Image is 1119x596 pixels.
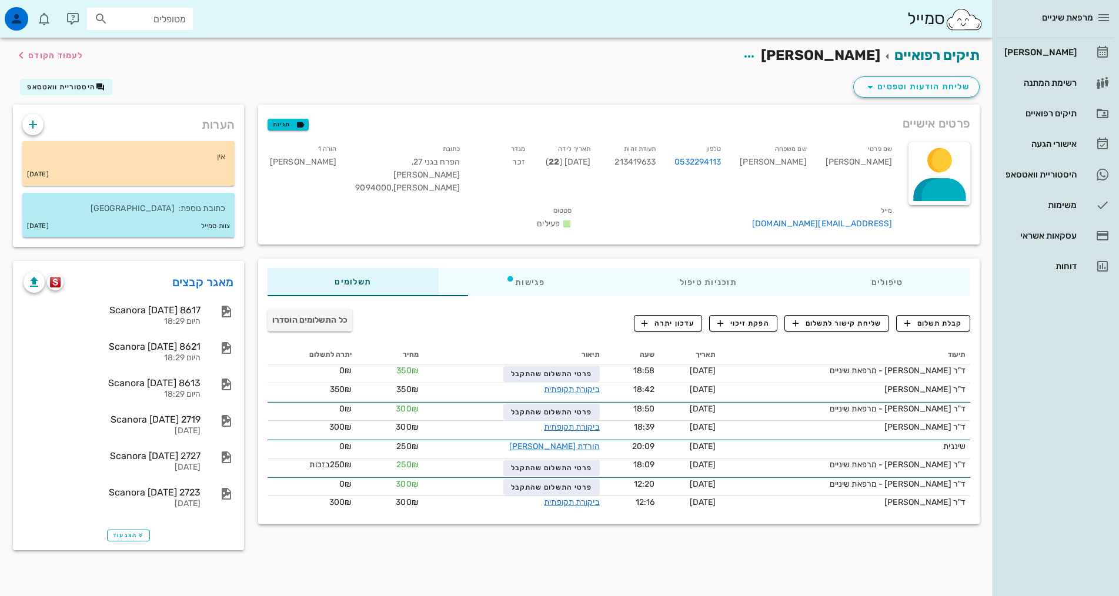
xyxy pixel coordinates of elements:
a: ביקורת תקופתית [544,422,599,432]
button: היסטוריית וואטסאפ [20,79,112,95]
span: [PERSON_NAME] [761,47,880,63]
div: Scanora [DATE] 2719 [24,414,201,425]
span: פרטי התשלום שהתקבל [511,408,592,416]
a: עסקאות אשראי [997,222,1114,250]
span: פרטים אישיים [903,114,970,133]
span: ד"ר [PERSON_NAME] - מרפאת שיניים [830,404,966,414]
span: [DATE] [690,422,716,432]
span: תג [35,9,42,16]
span: 12:16 [636,497,655,507]
a: [PERSON_NAME] [997,38,1114,66]
span: 213419633 [614,157,656,167]
span: 350₪ [396,384,418,394]
small: הורה 1 [318,145,337,153]
button: הצג עוד [107,530,150,541]
span: 18:09 [633,460,655,470]
img: scanora logo [50,277,61,287]
a: תיקים רפואיים [894,47,980,63]
small: מגדר [511,145,525,153]
small: צוות סמייל [201,220,230,233]
span: 18:39 [634,422,655,432]
div: תוכניות טיפול [612,268,804,296]
div: 350₪ [272,383,352,396]
a: דוחות [997,252,1114,280]
div: [DATE] [24,499,201,509]
span: פרטי התשלום שהתקבל [511,464,592,472]
span: [DATE] [690,404,716,414]
button: תגיות [268,119,309,130]
small: תאריך לידה [558,145,590,153]
span: ד"ר [PERSON_NAME] - מרפאת שיניים [830,366,966,376]
span: עדכון יתרה [642,318,694,329]
div: Scanora [DATE] 8613 [24,377,201,389]
span: ד"ר [PERSON_NAME] - מרפאת שיניים [830,460,966,470]
div: [DATE] [24,426,201,436]
a: ביקורת תקופתית [544,384,599,394]
button: לעמוד הקודם [14,45,83,66]
div: טיפולים [804,268,970,296]
small: טלפון [706,145,721,153]
span: מחיר [403,350,418,359]
span: [DATE] [690,479,716,489]
th: מחיר [356,346,423,364]
div: הערות [13,105,244,139]
div: 0₪ [272,440,352,453]
th: תיעוד [720,346,970,364]
span: שליחת קישור לתשלום [793,318,881,329]
p: כתובת נוספת: [GEOGRAPHIC_DATA] [32,202,225,215]
span: [DATE] [690,441,716,451]
span: 18:42 [633,384,655,394]
div: היסטוריית וואטסאפ [1002,170,1077,179]
span: יתרה לתשלום [309,350,352,359]
div: עסקאות אשראי [1002,231,1077,240]
span: תגיות [273,119,303,130]
div: [PERSON_NAME] [1002,48,1077,57]
span: [PERSON_NAME] [PERSON_NAME] [392,170,460,193]
span: לעמוד הקודם [28,51,83,61]
span: פרטי התשלום שהתקבל [511,483,592,491]
th: יתרה לתשלום [268,346,356,364]
div: היום 18:29 [24,317,201,327]
span: 250₪ [396,441,418,451]
span: שעה [640,350,654,359]
button: שליחת קישור לתשלום [784,315,889,332]
span: שליחת הודעות וטפסים [863,80,970,94]
div: 300₪ [272,421,352,433]
div: 0₪ [272,364,352,377]
small: [DATE] [27,168,49,181]
span: פרטי התשלום שהתקבל [511,370,592,378]
span: כל התשלומים הוסדרו [272,315,348,325]
span: 12:20 [634,479,655,489]
a: 0532294113 [674,156,721,169]
div: זכר [469,140,535,202]
span: , [412,157,413,167]
a: רשימת המתנה [997,69,1114,97]
span: פעילים [537,219,560,229]
div: אישורי הגעה [1002,139,1077,149]
span: 18:58 [633,366,655,376]
div: [PERSON_NAME] [270,156,336,169]
th: תאריך [659,346,720,364]
div: היום 18:29 [24,353,201,363]
button: קבלת תשלום [896,315,970,332]
span: שיננית [943,441,966,451]
span: 9094000 [355,183,392,193]
span: הפרח בגני 27 [412,157,460,167]
span: , [392,183,393,193]
span: 18:50 [633,404,655,414]
span: תיאור [582,350,600,359]
div: Scanora [DATE] 8621 [24,341,201,352]
span: 300₪ [396,404,418,414]
button: שליחת הודעות וטפסים [853,76,980,98]
span: 300₪ [396,479,418,489]
span: תאריך [696,350,716,359]
a: תיקים רפואיים [997,99,1114,128]
small: מייל [881,207,892,215]
th: שעה [604,346,660,364]
div: Scanora [DATE] 8617 [24,304,201,316]
a: ביקורת תקופתית [544,497,599,507]
button: פרטי התשלום שהתקבל [503,460,599,476]
span: ד"ר [PERSON_NAME] [884,384,966,394]
a: הורדת [PERSON_NAME] [509,441,600,451]
span: [DATE] [690,366,716,376]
